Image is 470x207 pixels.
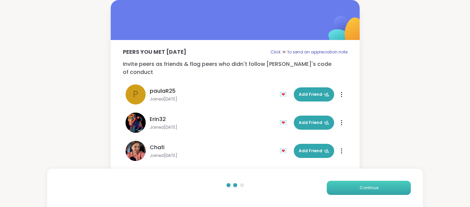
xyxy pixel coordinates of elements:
[280,117,290,128] div: 💌
[150,96,276,102] span: Joined [DATE]
[150,87,176,95] span: paulaR25
[125,141,146,161] img: Chafi
[125,113,146,133] img: Erin32
[294,144,334,158] button: Add Friend
[294,87,334,101] button: Add Friend
[359,185,378,191] span: Continue
[299,91,329,97] span: Add Friend
[133,87,138,101] span: p
[327,181,411,195] button: Continue
[270,48,348,56] p: Click 💌 to send an appreciation note
[299,120,329,126] span: Add Friend
[150,125,276,130] span: Joined [DATE]
[150,143,165,152] span: Chafi
[280,89,290,100] div: 💌
[150,115,166,123] span: Erin32
[150,153,276,158] span: Joined [DATE]
[123,48,186,56] p: Peers you met [DATE]
[280,146,290,156] div: 💌
[294,116,334,130] button: Add Friend
[299,148,329,154] span: Add Friend
[123,60,348,76] p: Invite peers as friends & flag peers who didn't follow [PERSON_NAME]'s code of conduct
